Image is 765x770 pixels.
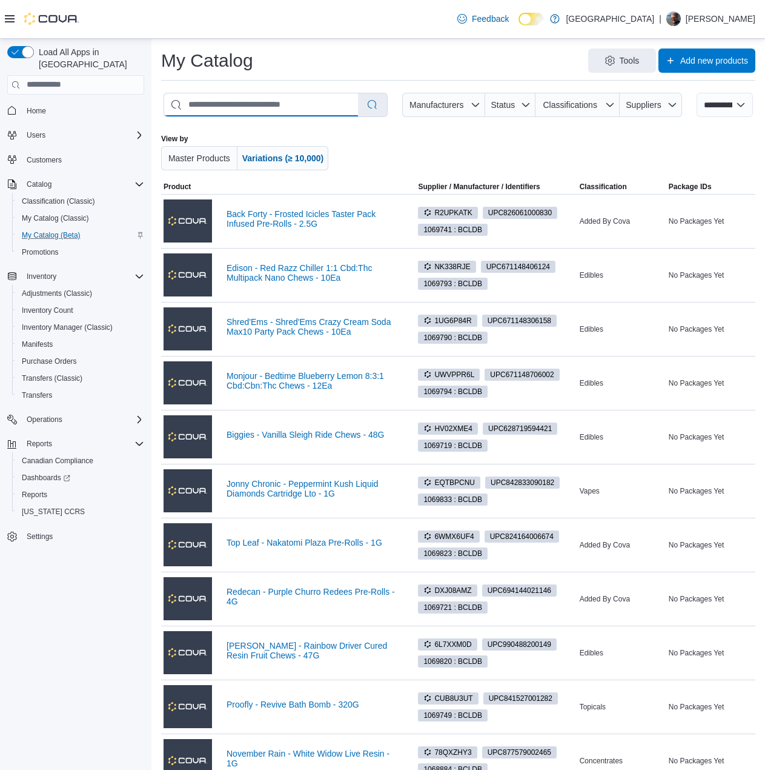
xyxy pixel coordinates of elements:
[472,13,509,25] span: Feedback
[486,261,550,272] span: UPC 671148406124
[401,182,540,192] span: Supplier / Manufacturer / Identifiers
[12,319,149,336] button: Inventory Manager (Classic)
[409,100,463,110] span: Manufacturers
[418,692,478,705] span: CUB8U3UT
[423,710,482,721] span: 1069749 : BCLDB
[666,754,755,768] div: No Packages Yet
[423,477,475,488] span: EQTBPCNU
[12,285,149,302] button: Adjustments (Classic)
[17,470,75,485] a: Dashboards
[423,224,482,235] span: 1069741 : BCLDB
[490,369,554,380] span: UPC 671148706002
[488,585,551,596] span: UPC 694144021146
[2,527,149,545] button: Settings
[2,435,149,452] button: Reports
[22,103,144,118] span: Home
[22,269,61,284] button: Inventory
[418,601,488,614] span: 1069721 : BCLDB
[17,286,144,301] span: Adjustments (Classic)
[402,93,485,117] button: Manufacturers
[666,376,755,390] div: No Packages Yet
[164,523,212,566] img: Top Leaf - Nakatomi Plaza Pre-Rolls - 1G
[418,261,475,273] span: NK338RJE
[22,323,113,332] span: Inventory Manager (Classic)
[418,278,488,290] span: 1069793 : BCLDB
[489,693,552,704] span: UPC 841527001282
[482,746,557,758] span: UPC877579002465
[17,303,144,318] span: Inventory Count
[17,388,57,403] a: Transfers
[483,207,557,219] span: UPC826061000830
[227,209,396,229] a: Back Forty - Frosted Icicles Taster Pack Infused Pre-Rolls - 2.5G
[577,700,666,714] div: Topicals
[423,656,482,667] span: 1069820 : BCLDB
[423,207,472,218] span: R2UPKATK
[12,210,149,227] button: My Catalog (Classic)
[2,127,149,144] button: Users
[666,484,755,498] div: No Packages Yet
[423,548,482,559] span: 1069823 : BCLDB
[666,592,755,606] div: No Packages Yet
[418,584,477,597] span: DXJ08AMZ
[34,46,144,70] span: Load All Apps in [GEOGRAPHIC_DATA]
[418,547,488,560] span: 1069823 : BCLDB
[2,102,149,119] button: Home
[418,224,488,236] span: 1069741 : BCLDB
[164,685,212,728] img: Proofly - Revive Bath Bomb - 320G
[482,638,557,651] span: UPC990488200149
[22,373,82,383] span: Transfers (Classic)
[22,306,73,315] span: Inventory Count
[17,487,144,502] span: Reports
[423,386,482,397] span: 1069794 : BCLDB
[22,529,58,544] a: Settings
[242,153,324,163] span: Variations (≥ 10,000)
[666,430,755,444] div: No Packages Yet
[17,454,144,468] span: Canadian Compliance
[418,369,480,381] span: UWVPPR6L
[488,423,552,434] span: UPC 628719594421
[22,269,144,284] span: Inventory
[577,592,666,606] div: Added By Cova
[12,486,149,503] button: Reports
[164,253,212,296] img: Edison - Red Razz Chiller 1:1 Cbd:Thc Multipack Nano Chews - 10Ea
[227,700,396,709] a: Proofly - Revive Bath Bomb - 320G
[17,320,144,335] span: Inventory Manager (Classic)
[17,388,144,403] span: Transfers
[22,340,53,349] span: Manifests
[17,228,85,243] a: My Catalog (Beta)
[418,709,488,721] span: 1069749 : BCLDB
[488,207,552,218] span: UPC 826061000830
[423,315,471,326] span: 1UG6P84R
[227,749,396,768] a: November Rain - White Widow Live Resin - 1G
[17,371,87,386] a: Transfers (Classic)
[22,128,50,142] button: Users
[22,213,89,223] span: My Catalog (Classic)
[418,494,488,506] span: 1069833 : BCLDB
[17,337,58,352] a: Manifests
[22,177,144,192] span: Catalog
[17,320,118,335] a: Inventory Manager (Classic)
[577,646,666,660] div: Edibles
[418,746,477,758] span: 78QXZHY3
[535,93,620,117] button: Classifications
[22,153,67,167] a: Customers
[620,93,683,117] button: Suppliers
[485,93,535,117] button: Status
[418,423,478,435] span: HV02XME4
[452,7,514,31] a: Feedback
[12,469,149,486] a: Dashboards
[488,747,551,758] span: UPC 877579002465
[22,456,93,466] span: Canadian Compliance
[423,423,472,434] span: HV02XME4
[485,477,560,489] span: UPC842833090182
[2,176,149,193] button: Catalog
[620,55,640,67] span: Tools
[543,100,597,110] span: Classifications
[161,49,253,73] h1: My Catalog
[423,693,472,704] span: CUB8U3UT
[17,211,94,226] a: My Catalog (Classic)
[27,179,51,189] span: Catalog
[666,538,755,552] div: No Packages Yet
[164,415,212,458] img: Biggies - Vanilla Sleigh Ride Chews - 48G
